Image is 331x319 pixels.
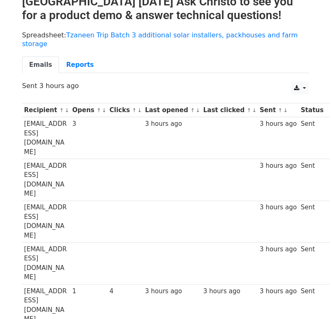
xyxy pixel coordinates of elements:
[109,287,141,296] div: 4
[72,287,106,296] div: 1
[299,117,326,159] td: Sent
[260,161,297,171] div: 3 hours ago
[22,31,298,48] a: Tzaneen Trip Batch 3 additional solar installers, packhouses and farm storage
[299,243,326,285] td: Sent
[22,31,309,48] p: Spreadsheet:
[22,103,70,117] th: Recipient
[289,279,331,319] iframe: Chat Widget
[22,56,59,74] a: Emails
[258,103,299,117] th: Sent
[102,107,106,113] a: ↓
[72,119,106,129] div: 3
[299,103,326,117] th: Status
[22,201,70,243] td: [EMAIL_ADDRESS][DOMAIN_NAME]
[96,107,101,113] a: ↑
[22,117,70,159] td: [EMAIL_ADDRESS][DOMAIN_NAME]
[260,245,297,254] div: 3 hours ago
[22,81,309,90] p: Sent 3 hours ago
[145,119,199,129] div: 3 hours ago
[107,103,143,117] th: Clicks
[260,119,297,129] div: 3 hours ago
[278,107,283,113] a: ↑
[59,56,101,74] a: Reports
[201,103,258,117] th: Last clicked
[59,107,64,113] a: ↑
[145,287,199,296] div: 3 hours ago
[283,107,288,113] a: ↓
[299,159,326,201] td: Sent
[143,103,201,117] th: Last opened
[22,243,70,285] td: [EMAIL_ADDRESS][DOMAIN_NAME]
[247,107,252,113] a: ↑
[137,107,142,113] a: ↓
[252,107,257,113] a: ↓
[203,287,256,296] div: 3 hours ago
[64,107,69,113] a: ↓
[260,287,297,296] div: 3 hours ago
[70,103,108,117] th: Opens
[299,201,326,243] td: Sent
[22,159,70,201] td: [EMAIL_ADDRESS][DOMAIN_NAME]
[260,203,297,212] div: 3 hours ago
[132,107,137,113] a: ↑
[195,107,200,113] a: ↓
[190,107,195,113] a: ↑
